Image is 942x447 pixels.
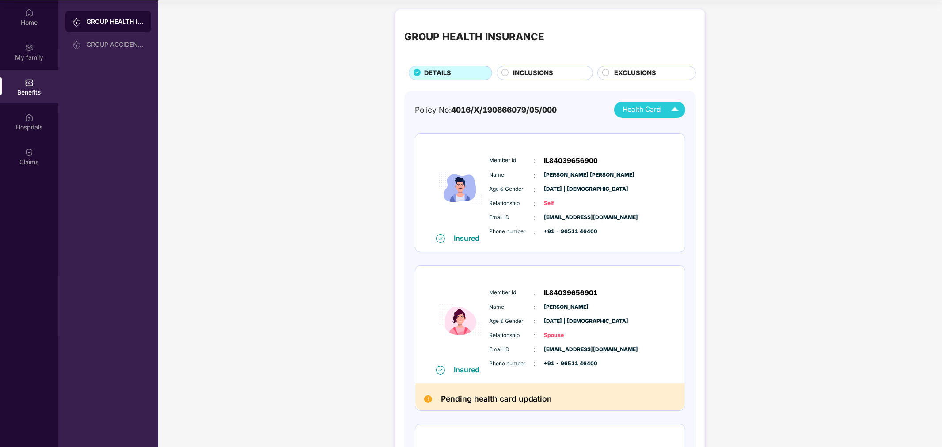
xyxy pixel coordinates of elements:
[544,303,588,311] span: [PERSON_NAME]
[544,199,588,208] span: Self
[25,148,34,157] img: svg+xml;base64,PHN2ZyBpZD0iQ2xhaW0iIHhtbG5zPSJodHRwOi8vd3d3LnczLm9yZy8yMDAwL3N2ZyIgd2lkdGg9IjIwIi...
[513,68,553,78] span: INCLUSIONS
[454,234,485,242] div: Insured
[489,360,533,368] span: Phone number
[489,303,533,311] span: Name
[404,29,544,44] div: GROUP HEALTH INSURANCE
[451,105,557,114] span: 4016/X/190666079/05/000
[25,8,34,17] img: svg+xml;base64,PHN2ZyBpZD0iSG9tZSIgeG1sbnM9Imh0dHA6Ly93d3cudzMub3JnLzIwMDAvc3ZnIiB3aWR0aD0iMjAiIG...
[544,171,588,179] span: [PERSON_NAME] [PERSON_NAME]
[533,170,535,180] span: :
[489,171,533,179] span: Name
[533,185,535,194] span: :
[667,102,683,117] img: Icuh8uwCUCF+XjCZyLQsAKiDCM9HiE6CMYmKQaPGkZKaA32CAAACiQcFBJY0IsAAAAASUVORK5CYII=
[544,345,588,354] span: [EMAIL_ADDRESS][DOMAIN_NAME]
[533,359,535,368] span: :
[434,143,487,233] img: icon
[533,330,535,340] span: :
[424,395,432,403] img: Pending
[614,68,656,78] span: EXCLUSIONS
[25,43,34,52] img: svg+xml;base64,PHN2ZyB3aWR0aD0iMjAiIGhlaWdodD0iMjAiIHZpZXdCb3g9IjAgMCAyMCAyMCIgZmlsbD0ibm9uZSIgeG...
[544,331,588,340] span: Spouse
[489,156,533,165] span: Member Id
[489,317,533,326] span: Age & Gender
[533,227,535,237] span: :
[533,316,535,326] span: :
[533,156,535,166] span: :
[533,199,535,208] span: :
[489,199,533,208] span: Relationship
[434,275,487,365] img: icon
[544,317,588,326] span: [DATE] | [DEMOGRAPHIC_DATA]
[533,288,535,298] span: :
[544,360,588,368] span: +91 - 96511 46400
[614,102,685,118] button: Health Card
[544,155,598,166] span: IL84039656900
[87,17,144,26] div: GROUP HEALTH INSURANCE
[533,302,535,312] span: :
[489,227,533,236] span: Phone number
[454,365,485,374] div: Insured
[87,41,144,48] div: GROUP ACCIDENTAL INSURANCE
[489,288,533,297] span: Member Id
[544,213,588,222] span: [EMAIL_ADDRESS][DOMAIN_NAME]
[25,113,34,122] img: svg+xml;base64,PHN2ZyBpZD0iSG9zcGl0YWxzIiB4bWxucz0iaHR0cDovL3d3dy53My5vcmcvMjAwMC9zdmciIHdpZHRoPS...
[489,331,533,340] span: Relationship
[436,234,445,243] img: svg+xml;base64,PHN2ZyB4bWxucz0iaHR0cDovL3d3dy53My5vcmcvMjAwMC9zdmciIHdpZHRoPSIxNiIgaGVpZ2h0PSIxNi...
[489,185,533,193] span: Age & Gender
[25,78,34,87] img: svg+xml;base64,PHN2ZyBpZD0iQmVuZWZpdHMiIHhtbG5zPSJodHRwOi8vd3d3LnczLm9yZy8yMDAwL3N2ZyIgd2lkdGg9Ij...
[441,392,552,405] h2: Pending health card updation
[489,213,533,222] span: Email ID
[415,104,557,116] div: Policy No:
[533,213,535,223] span: :
[544,288,598,298] span: IL84039656901
[544,227,588,236] span: +91 - 96511 46400
[424,68,451,78] span: DETAILS
[436,366,445,375] img: svg+xml;base64,PHN2ZyB4bWxucz0iaHR0cDovL3d3dy53My5vcmcvMjAwMC9zdmciIHdpZHRoPSIxNiIgaGVpZ2h0PSIxNi...
[72,41,81,49] img: svg+xml;base64,PHN2ZyB3aWR0aD0iMjAiIGhlaWdodD0iMjAiIHZpZXdCb3g9IjAgMCAyMCAyMCIgZmlsbD0ibm9uZSIgeG...
[544,185,588,193] span: [DATE] | [DEMOGRAPHIC_DATA]
[533,345,535,354] span: :
[72,18,81,27] img: svg+xml;base64,PHN2ZyB3aWR0aD0iMjAiIGhlaWdodD0iMjAiIHZpZXdCb3g9IjAgMCAyMCAyMCIgZmlsbD0ibm9uZSIgeG...
[623,104,661,115] span: Health Card
[489,345,533,354] span: Email ID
